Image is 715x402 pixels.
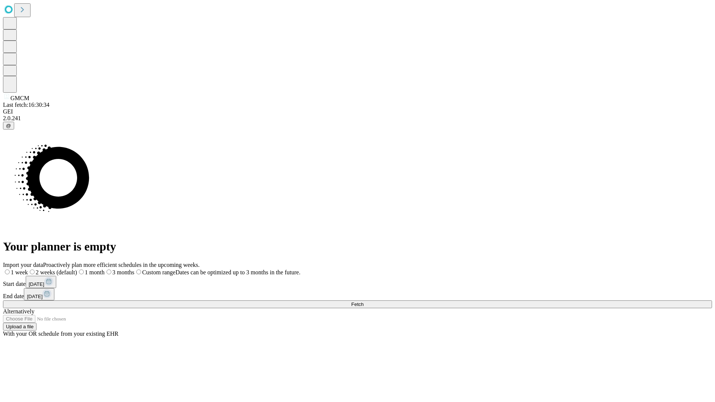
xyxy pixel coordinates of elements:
[24,288,54,300] button: [DATE]
[43,262,200,268] span: Proactively plan more efficient schedules in the upcoming weeks.
[85,269,105,275] span: 1 month
[351,301,363,307] span: Fetch
[30,269,35,274] input: 2 weeks (default)
[3,331,118,337] span: With your OR schedule from your existing EHR
[27,294,42,299] span: [DATE]
[136,269,141,274] input: Custom rangeDates can be optimized up to 3 months in the future.
[3,288,712,300] div: End date
[112,269,134,275] span: 3 months
[3,108,712,115] div: GEI
[3,323,36,331] button: Upload a file
[79,269,84,274] input: 1 month
[3,276,712,288] div: Start date
[107,269,111,274] input: 3 months
[6,123,11,128] span: @
[5,269,10,274] input: 1 week
[10,95,29,101] span: GMCM
[3,122,14,130] button: @
[175,269,300,275] span: Dates can be optimized up to 3 months in the future.
[29,281,44,287] span: [DATE]
[36,269,77,275] span: 2 weeks (default)
[11,269,28,275] span: 1 week
[3,262,43,268] span: Import your data
[3,300,712,308] button: Fetch
[3,308,34,315] span: Alternatively
[3,102,50,108] span: Last fetch: 16:30:34
[3,240,712,253] h1: Your planner is empty
[3,115,712,122] div: 2.0.241
[142,269,175,275] span: Custom range
[26,276,56,288] button: [DATE]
